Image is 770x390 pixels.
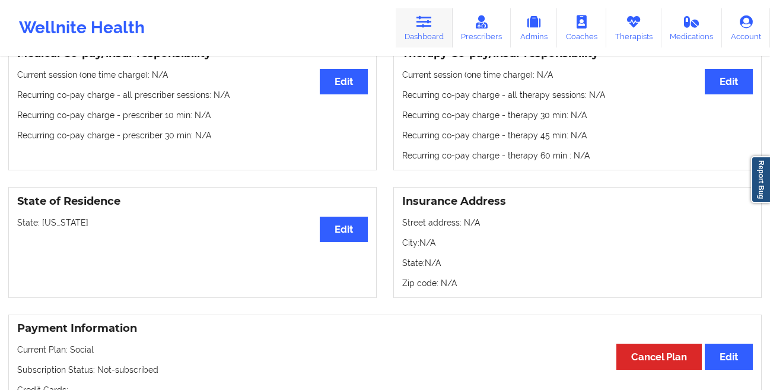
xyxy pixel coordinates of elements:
button: Edit [705,69,753,94]
a: Coaches [557,8,606,47]
p: Recurring co-pay charge - therapy 60 min : N/A [402,150,753,161]
p: State: N/A [402,257,753,269]
p: Recurring co-pay charge - therapy 30 min : N/A [402,109,753,121]
a: Therapists [606,8,661,47]
p: Zip code: N/A [402,277,753,289]
h3: State of Residence [17,195,368,208]
button: Edit [320,217,368,242]
a: Dashboard [396,8,453,47]
p: Recurring co-pay charge - all therapy sessions : N/A [402,89,753,101]
button: Edit [320,69,368,94]
h3: Payment Information [17,322,753,335]
p: Recurring co-pay charge - prescriber 30 min : N/A [17,129,368,141]
button: Cancel Plan [616,344,702,369]
p: Recurring co-pay charge - therapy 45 min : N/A [402,129,753,141]
a: Report Bug [751,156,770,203]
p: Street address: N/A [402,217,753,229]
p: Current session (one time charge): N/A [402,69,753,81]
a: Prescribers [453,8,511,47]
a: Admins [511,8,557,47]
p: State: [US_STATE] [17,217,368,229]
a: Medications [661,8,723,47]
button: Edit [705,344,753,369]
h3: Insurance Address [402,195,753,208]
p: Current Plan: Social [17,344,753,356]
p: Current session (one time charge): N/A [17,69,368,81]
p: Recurring co-pay charge - prescriber 10 min : N/A [17,109,368,121]
p: City: N/A [402,237,753,249]
a: Account [722,8,770,47]
p: Recurring co-pay charge - all prescriber sessions : N/A [17,89,368,101]
p: Subscription Status: Not-subscribed [17,364,753,376]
